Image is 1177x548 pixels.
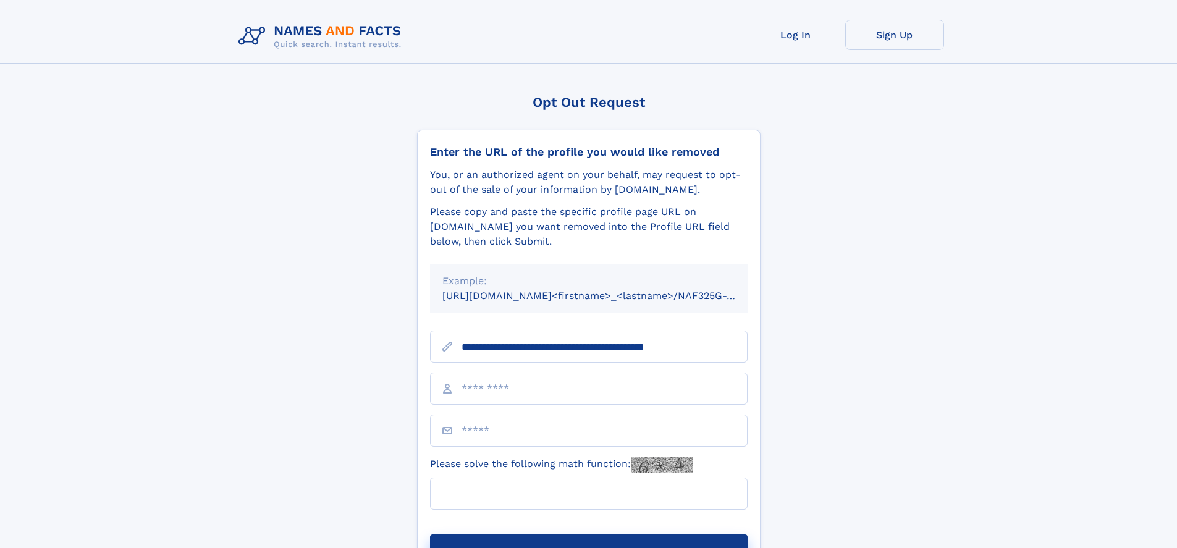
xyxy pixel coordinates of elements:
div: Enter the URL of the profile you would like removed [430,145,748,159]
label: Please solve the following math function: [430,457,693,473]
a: Sign Up [845,20,944,50]
small: [URL][DOMAIN_NAME]<firstname>_<lastname>/NAF325G-xxxxxxxx [442,290,771,301]
div: Please copy and paste the specific profile page URL on [DOMAIN_NAME] you want removed into the Pr... [430,204,748,249]
img: Logo Names and Facts [234,20,411,53]
div: You, or an authorized agent on your behalf, may request to opt-out of the sale of your informatio... [430,167,748,197]
div: Example: [442,274,735,289]
div: Opt Out Request [417,95,761,110]
a: Log In [746,20,845,50]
